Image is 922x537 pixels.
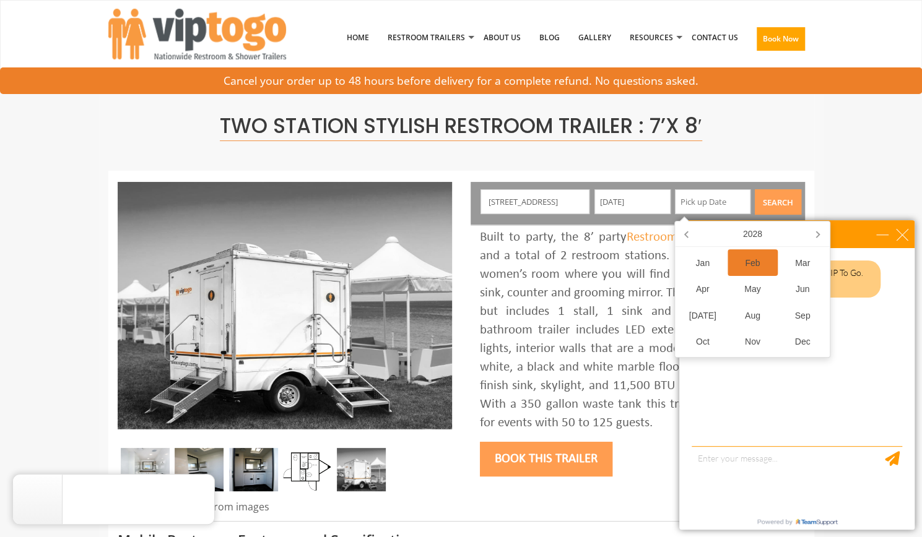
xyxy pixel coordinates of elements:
[682,6,747,70] a: Contact Us
[474,6,530,70] a: About Us
[118,500,452,521] div: Products may vary from images
[480,442,612,476] button: Book this trailer
[757,27,805,51] button: Book Now
[480,228,796,432] div: Built to party, the 8’ party offers 2 rooms and a total of 2 restroom stations. One door leads to...
[728,329,778,355] div: Nov
[378,6,474,70] a: Restroom Trailers
[677,276,728,303] div: Apr
[627,231,716,244] a: Restroom Trailer
[620,6,682,70] a: Resources
[778,249,828,276] div: Mar
[728,249,778,276] div: Feb
[108,9,286,59] img: VIPTOGO
[738,224,767,244] div: 2028
[121,448,170,491] img: Inside of complete restroom with a stall, a urinal, tissue holders, cabinets and mirror
[337,6,378,70] a: Home
[728,302,778,329] div: Aug
[728,276,778,303] div: May
[530,6,569,70] a: Blog
[778,302,828,329] div: Sep
[778,276,828,303] div: Jun
[175,448,224,491] img: DSC_0016_email
[220,111,702,141] span: Two Station Stylish Restroom Trailer : 7’x 8′
[675,189,751,214] input: Pick up Date
[677,302,728,329] div: [DATE]
[569,6,620,70] a: Gallery
[677,329,728,355] div: Oct
[677,249,728,276] div: Jan
[594,189,671,214] input: Delivery Date
[118,182,452,429] img: A mini restroom trailer with two separate stations and separate doors for males and females
[747,6,814,77] a: Book Now
[755,189,801,215] button: Search
[337,448,386,491] img: A mini restroom trailer with two separate stations and separate doors for males and females
[778,329,828,355] div: Dec
[672,213,922,537] iframe: Live Chat Box
[229,448,278,491] img: DSC_0004_email
[283,448,332,491] img: Floor Plan of 2 station Mini restroom with sink and toilet
[481,189,589,214] input: Enter your Address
